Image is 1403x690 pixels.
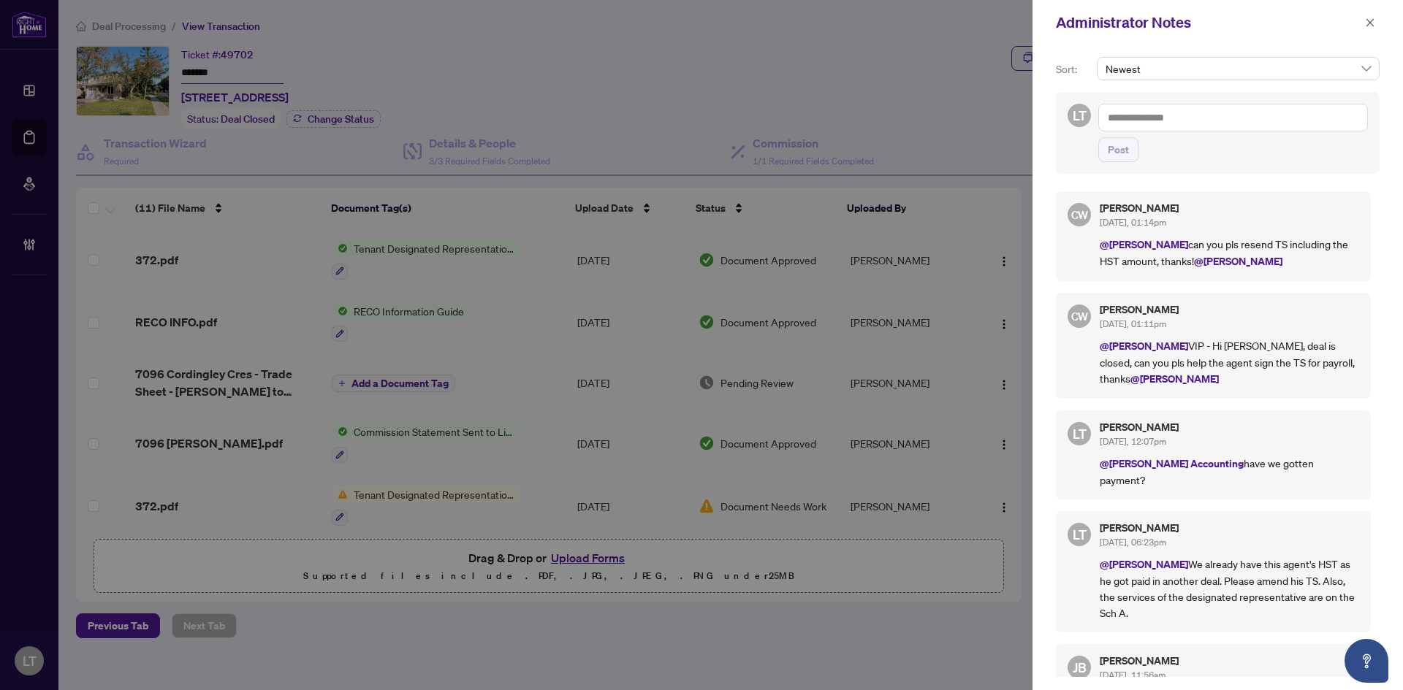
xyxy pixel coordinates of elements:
h5: [PERSON_NAME] [1100,304,1359,315]
span: close [1365,18,1375,28]
span: CW [1071,206,1088,223]
p: can you pls resend TS including the HST amount, thanks! [1100,236,1359,269]
h5: [PERSON_NAME] [1100,523,1359,533]
span: [DATE], 01:11pm [1100,318,1166,329]
p: have we gotten payment? [1100,455,1359,488]
button: Post [1098,137,1138,162]
div: Administrator Notes [1056,12,1361,34]
span: [DATE], 11:56am [1100,670,1166,681]
p: VIP - Hi [PERSON_NAME], deal is closed, can you pls help the agent sign the TS for payroll, thanks [1100,337,1359,387]
span: [DATE], 01:14pm [1100,217,1166,228]
span: @[PERSON_NAME] [1100,557,1188,571]
span: LT [1073,105,1087,126]
span: LT [1073,423,1087,444]
span: [DATE], 06:23pm [1100,537,1166,548]
h5: [PERSON_NAME] [1100,203,1359,213]
span: Newest [1106,58,1371,80]
button: Open asap [1345,639,1388,683]
span: [DATE], 12:07pm [1100,436,1166,447]
span: @[PERSON_NAME] [1100,339,1188,353]
p: We already have this agent's HST as he got paid in another deal. Please amend his TS. Also, the s... [1100,556,1359,621]
span: @[PERSON_NAME] Accounting [1100,456,1244,470]
span: JB [1073,657,1087,678]
h5: [PERSON_NAME] [1100,422,1359,432]
span: @[PERSON_NAME] [1130,372,1219,386]
span: LT [1073,524,1087,545]
h5: [PERSON_NAME] [1100,656,1359,666]
span: @[PERSON_NAME] [1100,237,1188,251]
p: Sort: [1056,61,1091,77]
span: @[PERSON_NAME] [1194,254,1282,268]
span: CW [1071,307,1088,324]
